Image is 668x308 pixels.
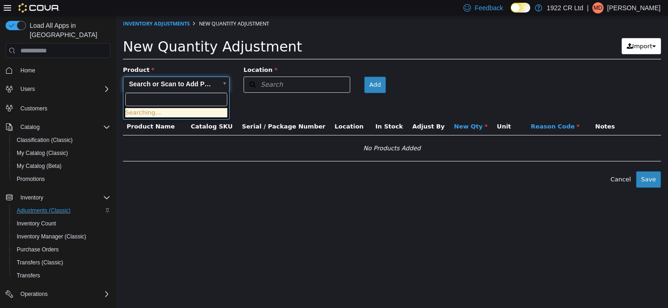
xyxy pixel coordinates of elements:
span: My Catalog (Beta) [13,160,110,172]
span: Operations [17,289,110,300]
button: Promotions [9,173,114,186]
button: Catalog [17,122,43,133]
a: My Catalog (Beta) [13,160,65,172]
p: [PERSON_NAME] [607,2,661,13]
span: My Catalog (Beta) [17,162,62,170]
span: Home [20,67,35,74]
div: Mike Dunn [592,2,604,13]
span: Customers [20,105,47,112]
span: Inventory Count [13,218,110,229]
button: Adjustments (Classic) [9,204,114,217]
span: Inventory Manager (Classic) [17,233,86,240]
span: MD [594,2,603,13]
a: Transfers (Classic) [13,257,67,268]
button: Inventory Count [9,217,114,230]
p: 1922 CR Ltd [547,2,584,13]
span: Transfers [17,272,40,279]
button: Transfers (Classic) [9,256,114,269]
button: Classification (Classic) [9,134,114,147]
a: Classification (Classic) [13,135,77,146]
span: Users [20,85,35,93]
span: Classification (Classic) [17,136,73,144]
span: Operations [20,290,48,298]
span: Inventory Count [17,220,56,227]
span: Feedback [475,3,503,13]
span: Purchase Orders [13,244,110,255]
span: Customers [17,102,110,114]
button: Inventory [2,191,114,204]
span: Catalog [17,122,110,133]
span: Promotions [13,173,110,185]
p: | [587,2,589,13]
button: Home [2,64,114,77]
a: Purchase Orders [13,244,63,255]
a: Inventory Manager (Classic) [13,231,90,242]
a: Home [17,65,39,76]
button: Operations [2,288,114,301]
span: Transfers (Classic) [13,257,110,268]
button: Inventory Manager (Classic) [9,230,114,243]
span: Home [17,64,110,76]
span: Inventory [20,194,43,201]
button: Catalog [2,121,114,134]
span: Transfers (Classic) [17,259,63,266]
span: Transfers [13,270,110,281]
a: Adjustments (Classic) [13,205,74,216]
span: Purchase Orders [17,246,59,253]
span: Promotions [17,175,45,183]
a: Promotions [13,173,49,185]
button: My Catalog (Beta) [9,160,114,173]
a: My Catalog (Classic) [13,148,72,159]
span: Users [17,83,110,95]
button: Operations [17,289,51,300]
span: Classification (Classic) [13,135,110,146]
span: My Catalog (Classic) [13,148,110,159]
button: Inventory [17,192,47,203]
span: Catalog [20,123,39,131]
a: Customers [17,103,51,114]
button: Purchase Orders [9,243,114,256]
button: Customers [2,101,114,115]
img: Cova [19,3,60,13]
button: Transfers [9,269,114,282]
span: My Catalog (Classic) [17,149,68,157]
button: Users [2,83,114,96]
li: Searching... [9,93,111,102]
input: Dark Mode [511,3,530,13]
span: Adjustments (Classic) [13,205,110,216]
a: Transfers [13,270,44,281]
button: Users [17,83,39,95]
a: Inventory Count [13,218,60,229]
span: Load All Apps in [GEOGRAPHIC_DATA] [26,21,110,39]
span: Adjustments (Classic) [17,207,71,214]
span: Inventory Manager (Classic) [13,231,110,242]
span: Inventory [17,192,110,203]
button: My Catalog (Classic) [9,147,114,160]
